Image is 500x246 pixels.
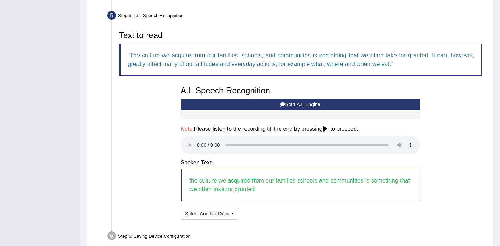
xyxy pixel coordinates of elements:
[119,31,482,40] h3: Text to read
[181,208,237,220] button: Select Another Device
[181,169,420,201] blockquote: the culture we acquired from our families schools and communities is something that we often take...
[104,9,490,24] div: Step 5: Test Speech Recognition
[104,229,490,245] div: Step 6: Saving Device Configuration
[181,126,420,132] h4: Please listen to the recording till the end by pressing , to proceed.
[181,99,420,110] button: Start A.I. Engine
[181,126,194,132] span: Note:
[181,160,420,166] h4: Spoken Text:
[128,52,474,67] q: The culture we acquire from our families, schools, and communities is something that we often tak...
[181,86,420,95] h3: A.I. Speech Recognition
